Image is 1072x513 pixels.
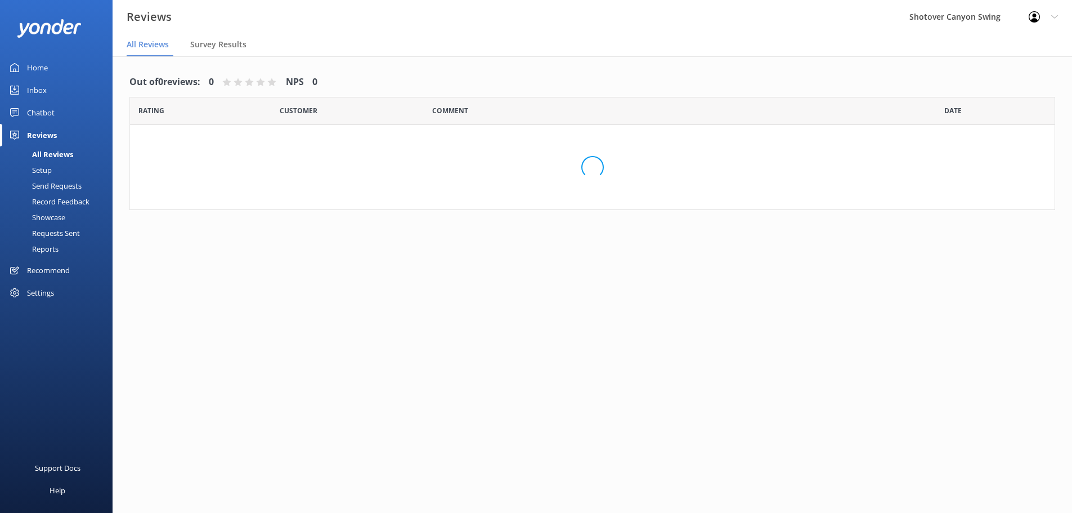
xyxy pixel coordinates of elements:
a: Requests Sent [7,225,113,241]
div: All Reviews [7,146,73,162]
span: Date [944,105,962,116]
span: Survey Results [190,39,246,50]
div: Reviews [27,124,57,146]
div: Settings [27,282,54,304]
div: Help [50,479,65,502]
a: Showcase [7,209,113,225]
a: All Reviews [7,146,113,162]
img: yonder-white-logo.png [17,19,82,38]
span: Date [138,105,164,116]
div: Chatbot [27,101,55,124]
div: Showcase [7,209,65,225]
div: Recommend [27,259,70,282]
span: Question [432,105,468,116]
div: Requests Sent [7,225,80,241]
a: Reports [7,241,113,257]
span: All Reviews [127,39,169,50]
div: Reports [7,241,59,257]
div: Inbox [27,79,47,101]
h4: 0 [209,75,214,90]
h4: Out of 0 reviews: [129,75,200,90]
div: Record Feedback [7,194,89,209]
h4: 0 [312,75,317,90]
div: Setup [7,162,52,178]
span: Date [280,105,317,116]
h3: Reviews [127,8,172,26]
div: Support Docs [35,457,80,479]
div: Send Requests [7,178,82,194]
a: Record Feedback [7,194,113,209]
h4: NPS [286,75,304,90]
a: Send Requests [7,178,113,194]
div: Home [27,56,48,79]
a: Setup [7,162,113,178]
